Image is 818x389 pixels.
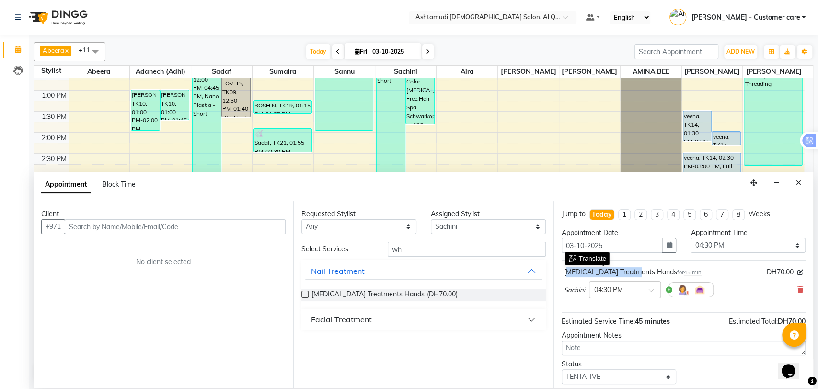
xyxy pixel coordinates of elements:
div: [PERSON_NAME], TK12, 11:30 AM-02:50 PM, Nano Plastia - Short,Eyebrow Threading [744,27,802,165]
div: Requested Stylist [301,209,416,219]
div: Sadaf, TK21, 01:55 PM-02:30 PM, Eyebrow Threading,Upper Lip Threading [254,129,311,152]
input: yyyy-mm-dd [562,238,663,253]
span: 45 minutes [635,317,670,326]
img: Hairdresser.png [677,284,688,295]
span: [PERSON_NAME] [743,66,804,78]
div: 2:30 PM [40,154,69,164]
span: DH70.00 [767,267,794,277]
button: Facial Treatment [305,311,541,328]
div: Roshna, TK20, 11:40 AM-01:50 PM, Roots Color - [MEDICAL_DATA] Free,Hair Spa Schwarkopf/Loreal/Ker... [406,34,434,124]
li: 3 [651,209,663,220]
div: veena, TK14, 02:30 PM-03:00 PM, Full Legs Waxing [683,153,741,173]
span: Block Time [102,180,136,189]
li: 1 [618,209,631,220]
div: Facial Treatment [311,314,372,325]
span: [PERSON_NAME] [682,66,743,78]
li: 8 [732,209,745,220]
img: Anila Thomas - Customer care [669,9,686,25]
i: Edit price [797,270,803,275]
div: Today [592,210,612,220]
span: [PERSON_NAME] - Customer care [691,12,800,23]
img: Interior.png [694,284,705,295]
div: 1:30 PM [40,112,69,122]
span: AMINA BEE [621,66,681,78]
div: Client [41,209,286,219]
button: +971 [41,219,65,234]
div: Appointment Time [691,228,806,238]
span: Sachini [375,66,436,78]
a: x [64,47,69,54]
span: Appointment [41,176,91,193]
span: Abeera [43,47,64,54]
div: LOVELY, TK09, 12:30 PM-01:40 PM, Roots Color - [MEDICAL_DATA] Free [222,69,250,117]
li: 7 [716,209,728,220]
div: Assigned Stylist [431,209,546,219]
div: Select Services [294,244,380,254]
li: 4 [667,209,680,220]
div: cibi, TK15, 12:00 PM-04:45 PM, Nano Plastia - Short [193,48,221,246]
li: 2 [634,209,647,220]
div: Status [562,359,677,369]
span: Sadaf [191,66,252,78]
div: [PERSON_NAME], TK10, 01:00 PM-02:00 PM, Classic Pedicure,Hot Oil Treatment,Cut & File [131,90,160,130]
button: Close [792,176,806,190]
div: [MEDICAL_DATA] Treatments Hands [564,267,702,277]
span: Fri [352,48,369,55]
input: 2025-10-03 [369,45,417,59]
input: Search by Name/Mobile/Email/Code [65,219,286,234]
div: Appointment Notes [562,330,806,341]
span: Sachini [564,285,585,295]
li: 5 [683,209,696,220]
span: Sumaira [253,66,313,78]
div: 2:00 PM [40,133,69,143]
span: Estimated Total: [729,317,778,326]
button: Nail Treatment [305,262,541,280]
span: Today [306,44,330,59]
button: ADD NEW [724,45,757,59]
span: [PERSON_NAME] [498,66,559,78]
img: logo [24,4,90,31]
li: 6 [700,209,712,220]
div: Stylist [34,66,69,76]
div: Jump to [562,209,586,219]
span: Abeera [69,66,130,78]
span: 45 min [684,269,702,276]
span: Aira [437,66,497,78]
span: Adanech (Adhi) [130,66,191,78]
span: Sannu [314,66,375,78]
div: veena, TK14, 01:30 PM-02:15 PM, Hair Spa Schwarkopf/Loreal/Keratin - Medium [683,111,712,141]
div: veena, TK14, 02:00 PM-02:20 PM, Eyebrow Threading [712,132,740,145]
div: [PERSON_NAME], TK10, 01:00 PM-01:45 PM, Classic Pedicure [161,90,189,120]
div: [PERSON_NAME] [PERSON_NAME], TK05, 11:00 AM-04:00 PM, Nano Plastia - Short [377,6,405,214]
div: 1:00 PM [40,91,69,101]
span: Estimated Service Time: [562,317,635,326]
span: DH70.00 [778,317,806,326]
span: ADD NEW [726,48,755,55]
small: for [677,269,702,276]
div: Appointment Date [562,228,677,238]
input: Search by service name [388,242,546,257]
div: ROSHIN, TK19, 01:15 PM-01:35 PM, Eyebrow Threading [254,101,311,113]
span: +11 [79,46,97,54]
span: [MEDICAL_DATA] Treatments Hands (DH70.00) [311,289,457,301]
div: No client selected [64,257,263,267]
iframe: chat widget [778,351,808,379]
div: Weeks [749,209,770,219]
span: [PERSON_NAME] [559,66,620,78]
input: Search Appointment [634,44,718,59]
div: Nail Treatment [311,265,365,277]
